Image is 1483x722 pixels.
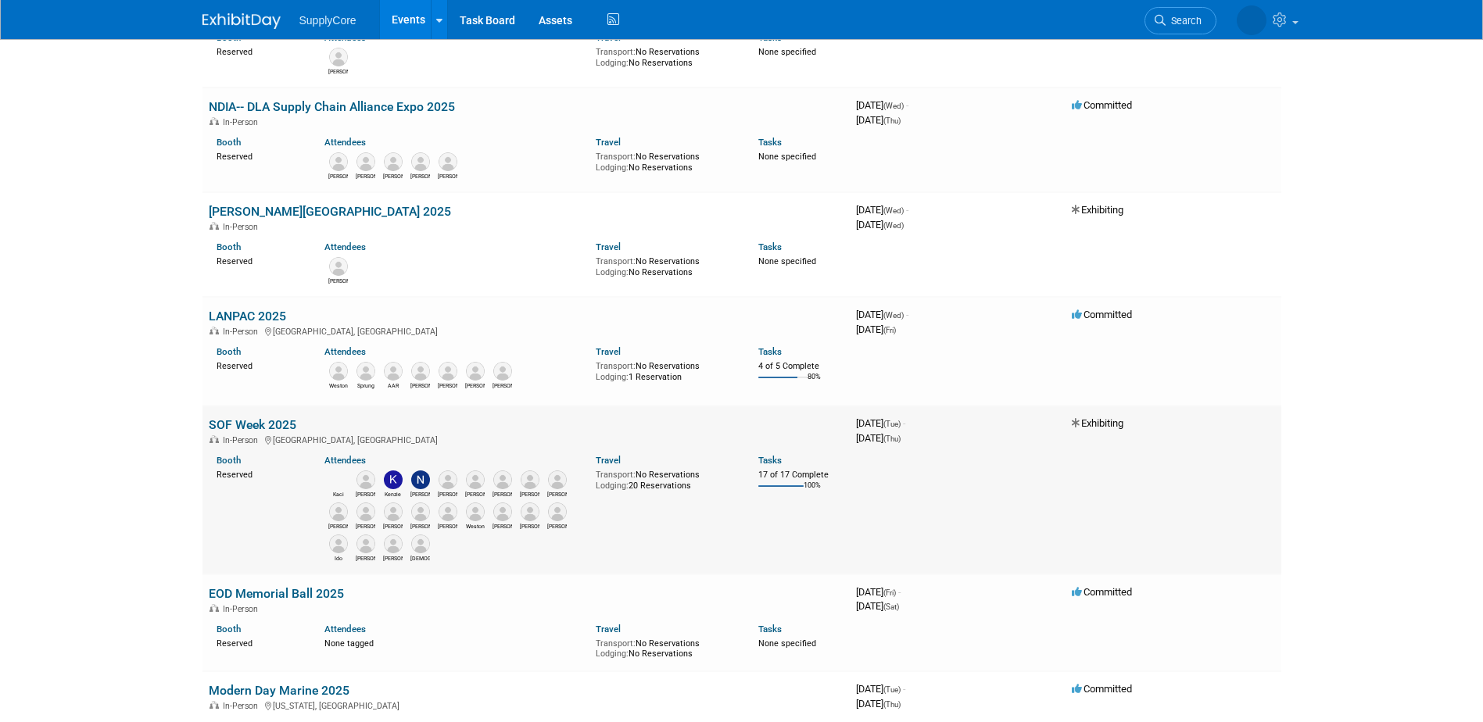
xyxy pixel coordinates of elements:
[217,358,302,372] div: Reserved
[383,171,403,180] div: Erika Richardson
[596,649,629,659] span: Lodging:
[356,534,375,553] img: Heather Provenzano
[758,455,782,466] a: Tasks
[217,44,302,58] div: Reserved
[329,534,348,553] img: Ido Baron
[356,152,375,171] img: Adam Walters
[223,117,263,127] span: In-Person
[465,381,485,390] div: Julio Martinez
[438,381,457,390] div: Ryan Gagnon
[411,502,430,521] img: Josh Temple
[217,137,241,148] a: Booth
[383,521,403,531] div: Bryan Davis
[856,309,908,320] span: [DATE]
[596,44,735,68] div: No Reservations No Reservations
[856,698,901,709] span: [DATE]
[1237,5,1266,35] img: Kaci Shickel
[356,553,375,563] div: Heather Provenzano
[493,362,512,381] img: Mike Anglin
[596,635,735,659] div: No Reservations No Reservations
[596,481,629,491] span: Lodging:
[883,434,901,443] span: (Thu)
[856,219,904,231] span: [DATE]
[356,470,375,489] img: Ashley Slabaugh
[356,502,375,521] img: Jon Gumbert
[548,502,567,521] img: Daniel Trunfio
[808,373,821,394] td: 80%
[856,99,908,111] span: [DATE]
[758,256,816,266] span: None specified
[466,362,485,381] img: Julio Martinez
[596,163,629,173] span: Lodging:
[856,683,905,695] span: [DATE]
[596,455,621,466] a: Travel
[883,420,901,428] span: (Tue)
[384,534,403,553] img: Katrine Chesson
[210,117,219,125] img: In-Person Event
[596,624,621,634] a: Travel
[520,489,539,499] div: Jeff Leemon
[520,521,539,531] div: Rebecca Curry
[439,362,457,381] img: Ryan Gagnon
[856,323,896,335] span: [DATE]
[223,327,263,337] span: In-Person
[903,417,905,429] span: -
[596,152,636,162] span: Transport:
[209,586,344,601] a: EOD Memorial Ball 2025
[804,481,821,502] td: 100%
[906,99,908,111] span: -
[906,204,908,216] span: -
[439,502,457,521] img: Mike Jester
[758,624,782,634] a: Tasks
[383,553,403,563] div: Katrine Chesson
[210,701,219,709] img: In-Person Event
[493,470,512,489] img: John Pepas
[217,455,241,466] a: Booth
[906,309,908,320] span: -
[596,466,735,491] div: No Reservations 20 Reservations
[411,362,430,381] img: John Pepas
[329,152,348,171] img: Ashley Slabaugh
[1072,204,1123,216] span: Exhibiting
[356,171,375,180] div: Adam Walters
[596,256,636,266] span: Transport:
[883,221,904,230] span: (Wed)
[209,699,844,711] div: [US_STATE], [GEOGRAPHIC_DATA]
[547,489,567,499] div: Bob Saiz
[328,381,348,390] div: Weston Amaya
[328,276,348,285] div: Josh Temple
[223,604,263,614] span: In-Person
[438,489,457,499] div: Peter Provenzano
[209,324,844,337] div: [GEOGRAPHIC_DATA], [GEOGRAPHIC_DATA]
[356,521,375,531] div: Jon Gumbert
[596,137,621,148] a: Travel
[596,638,636,649] span: Transport:
[521,502,539,521] img: Rebecca Curry
[856,417,905,429] span: [DATE]
[856,600,899,612] span: [DATE]
[883,206,904,215] span: (Wed)
[210,327,219,334] img: In-Person Event
[758,470,844,481] div: 17 of 17 Complete
[410,171,430,180] div: Christine Swanson
[217,253,302,267] div: Reserved
[596,148,735,173] div: No Reservations No Reservations
[329,257,348,276] img: Josh Temple
[856,586,901,598] span: [DATE]
[356,362,375,381] img: Sprung
[210,604,219,612] img: In-Person Event
[217,466,302,481] div: Reserved
[324,241,366,252] a: Attendees
[883,116,901,125] span: (Thu)
[411,152,430,171] img: Christine Swanson
[328,489,348,499] div: Kaci Shickel
[596,253,735,277] div: No Reservations No Reservations
[596,361,636,371] span: Transport:
[596,358,735,382] div: No Reservations 1 Reservation
[883,311,904,320] span: (Wed)
[1072,309,1132,320] span: Committed
[758,241,782,252] a: Tasks
[383,381,403,390] div: AAR
[493,502,512,521] img: Scott Kever
[465,521,485,531] div: Weston Amaya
